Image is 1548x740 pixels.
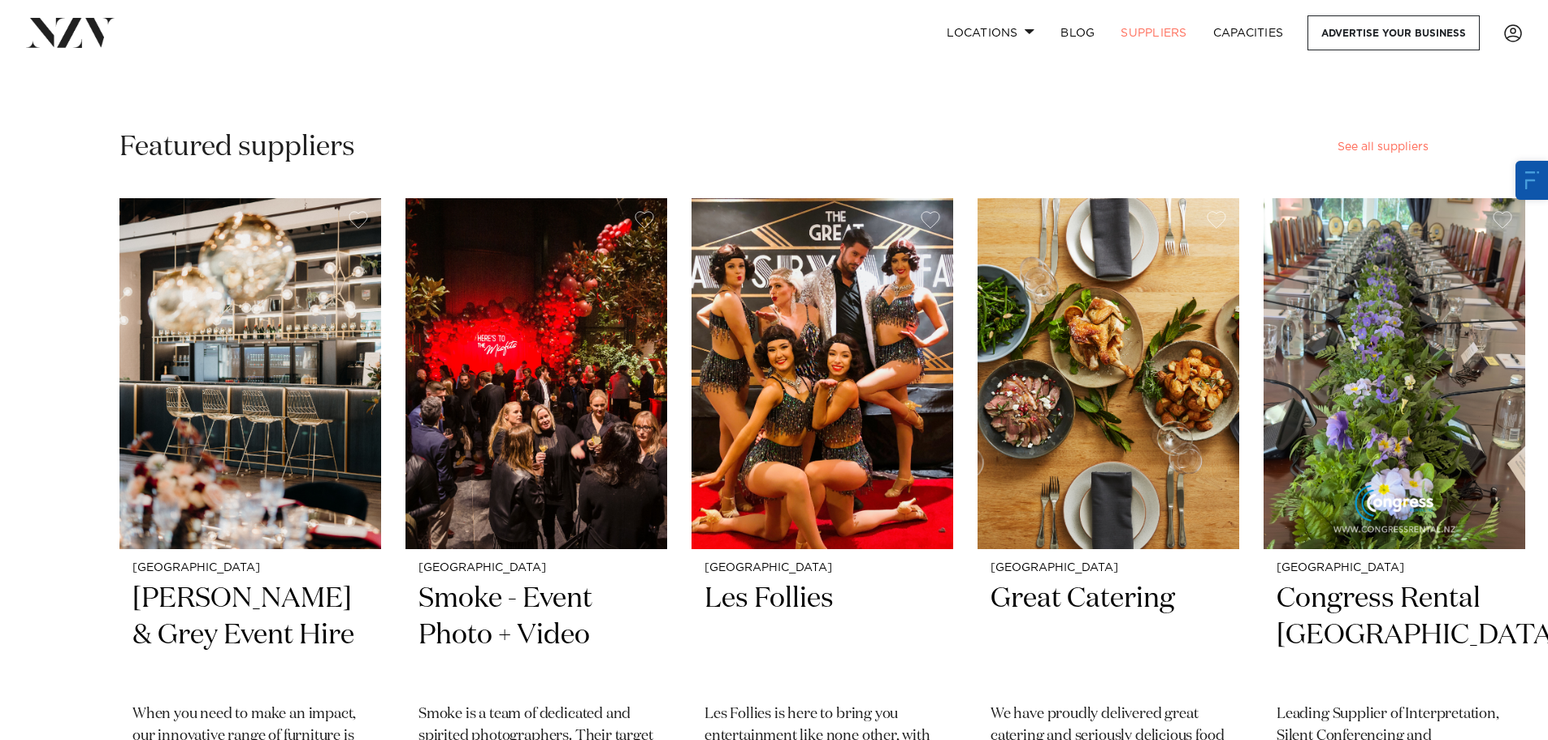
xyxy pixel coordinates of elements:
[1338,141,1429,153] a: See all suppliers
[1200,15,1297,50] a: Capacities
[934,15,1047,50] a: Locations
[418,562,654,574] small: [GEOGRAPHIC_DATA]
[1047,15,1108,50] a: BLOG
[991,581,1226,690] h2: Great Catering
[991,562,1226,574] small: [GEOGRAPHIC_DATA]
[132,581,368,690] h2: [PERSON_NAME] & Grey Event Hire
[1108,15,1199,50] a: SUPPLIERS
[1277,562,1512,574] small: [GEOGRAPHIC_DATA]
[705,562,940,574] small: [GEOGRAPHIC_DATA]
[705,581,940,690] h2: Les Follies
[26,18,115,47] img: nzv-logo.png
[1307,15,1480,50] a: Advertise your business
[1277,581,1512,690] h2: Congress Rental [GEOGRAPHIC_DATA]
[418,581,654,690] h2: Smoke - Event Photo + Video
[132,562,368,574] small: [GEOGRAPHIC_DATA]
[119,129,355,166] h2: Featured suppliers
